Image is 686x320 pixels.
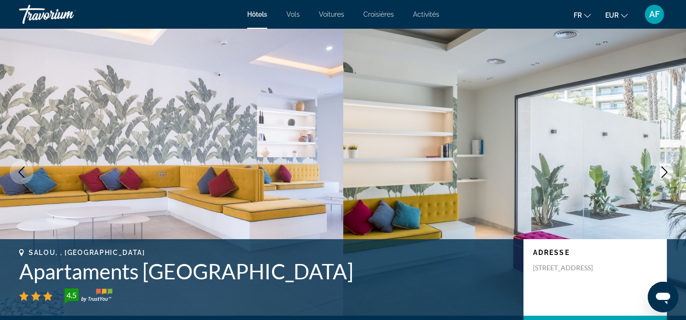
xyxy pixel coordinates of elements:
[10,160,33,184] button: Previous image
[649,10,660,19] span: AF
[653,160,676,184] button: Next image
[65,288,112,304] img: trustyou-badge-hor.svg
[413,11,439,18] a: Activités
[29,249,145,256] span: Salou, , [GEOGRAPHIC_DATA]
[574,8,591,22] button: Change language
[62,289,81,301] div: 4.5
[319,11,344,18] a: Voitures
[642,4,667,24] button: User Menu
[363,11,394,18] a: Croisières
[286,11,300,18] a: Vols
[533,249,657,256] p: Adresse
[605,11,619,19] span: EUR
[247,11,267,18] a: Hôtels
[574,11,582,19] span: fr
[19,259,514,284] h1: Apartaments [GEOGRAPHIC_DATA]
[19,2,115,27] a: Travorium
[605,8,628,22] button: Change currency
[648,282,678,312] iframe: Bouton de lancement de la fenêtre de messagerie
[533,264,610,272] p: [STREET_ADDRESS]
